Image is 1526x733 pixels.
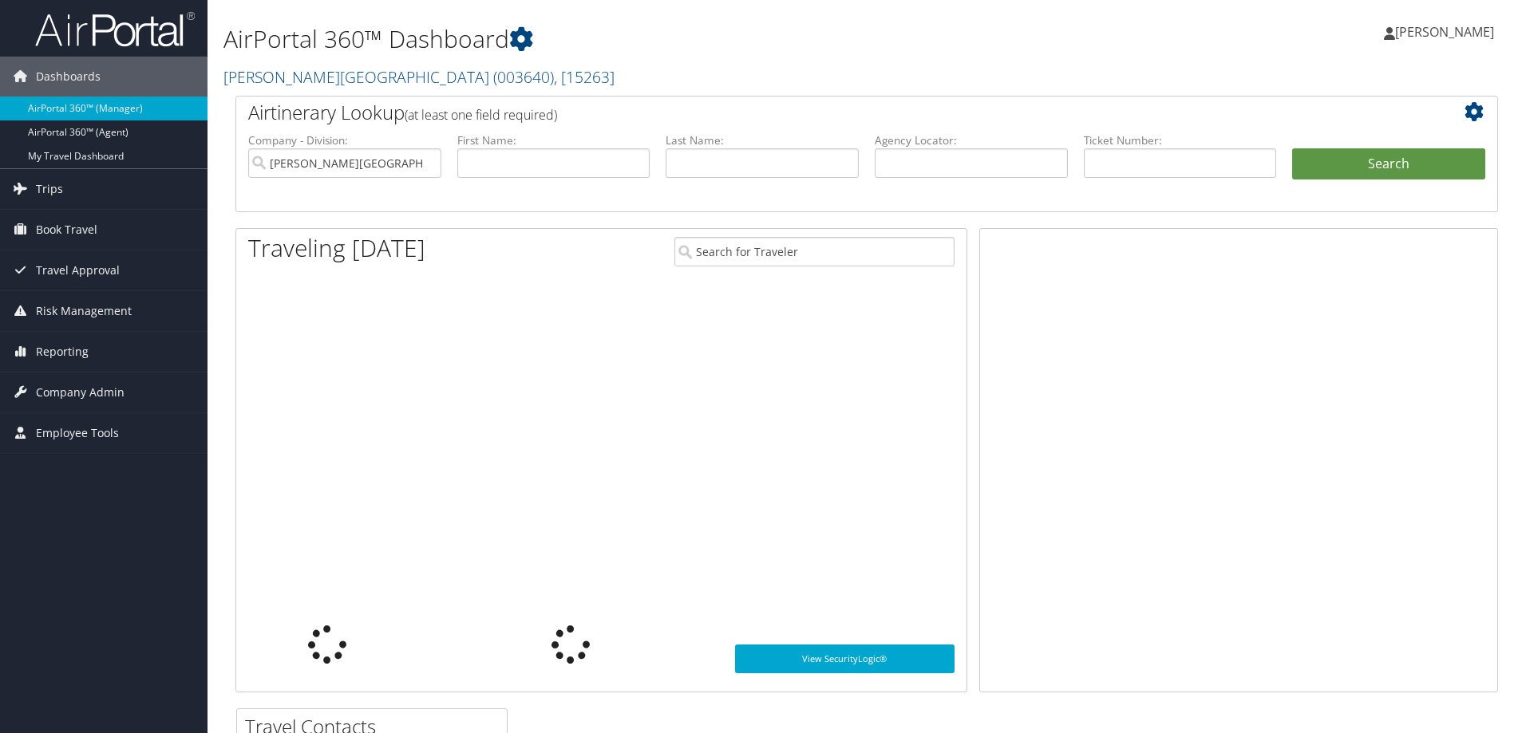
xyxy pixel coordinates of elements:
[223,66,615,88] a: [PERSON_NAME][GEOGRAPHIC_DATA]
[248,132,441,148] label: Company - Division:
[405,106,557,124] span: (at least one field required)
[493,66,554,88] span: ( 003640 )
[457,132,650,148] label: First Name:
[248,99,1380,126] h2: Airtinerary Lookup
[36,291,132,331] span: Risk Management
[1384,8,1510,56] a: [PERSON_NAME]
[674,237,955,266] input: Search for Traveler
[248,231,425,265] h1: Traveling [DATE]
[36,372,125,412] span: Company Admin
[1084,132,1277,148] label: Ticket Number:
[554,66,615,88] span: , [ 15263 ]
[36,210,97,250] span: Book Travel
[36,57,101,97] span: Dashboards
[36,169,63,209] span: Trips
[36,332,89,372] span: Reporting
[735,644,955,673] a: View SecurityLogic®
[36,250,120,290] span: Travel Approval
[36,413,119,453] span: Employee Tools
[1292,148,1485,180] button: Search
[875,132,1068,148] label: Agency Locator:
[35,10,195,48] img: airportal-logo.png
[1395,23,1494,41] span: [PERSON_NAME]
[666,132,859,148] label: Last Name:
[223,22,1081,56] h1: AirPortal 360™ Dashboard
